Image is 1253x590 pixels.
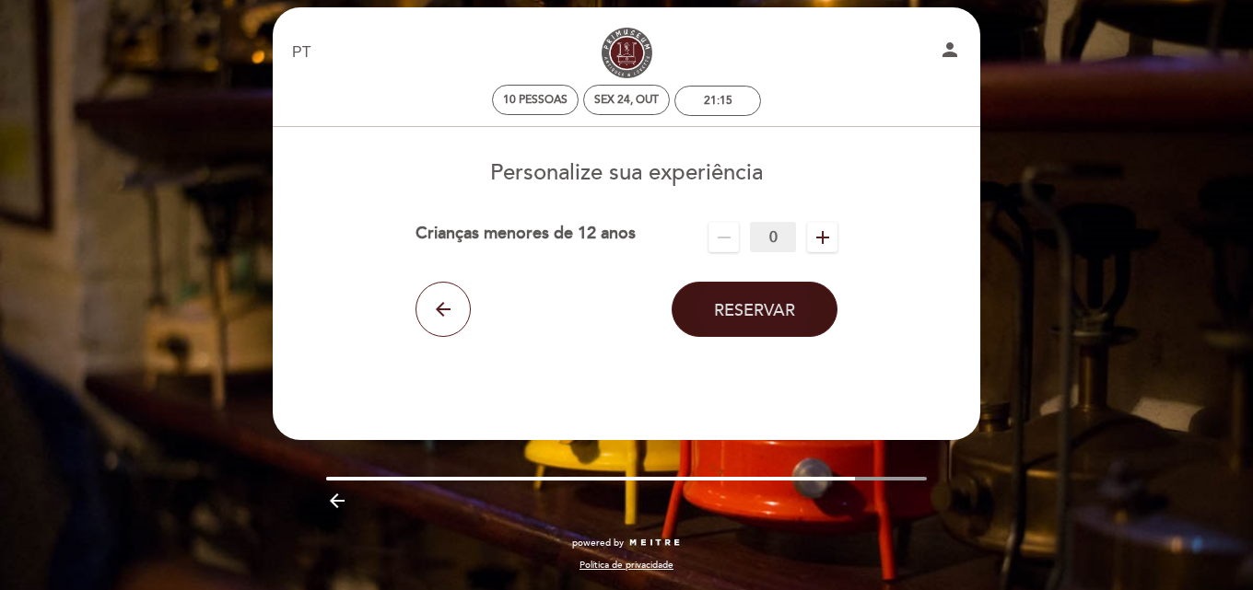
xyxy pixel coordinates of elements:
a: Política de privacidade [580,559,673,572]
div: Sex 24, out [594,93,659,107]
i: add [812,226,834,249]
a: Primuseum [511,28,742,78]
i: arrow_backward [326,490,348,512]
span: Personalize sua experiência [490,159,763,186]
span: Reservar [714,300,795,320]
img: MEITRE [628,538,681,548]
div: 21:15 [704,94,732,108]
a: powered by [572,537,681,550]
i: person [939,39,961,61]
div: Crianças menores de 12 anos [416,222,636,252]
i: arrow_back [432,298,454,320]
span: 10 pessoas [503,93,568,107]
button: arrow_back [416,282,471,337]
span: powered by [572,537,624,550]
button: person [939,39,961,67]
i: remove [713,226,735,249]
button: Reservar [672,282,837,337]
